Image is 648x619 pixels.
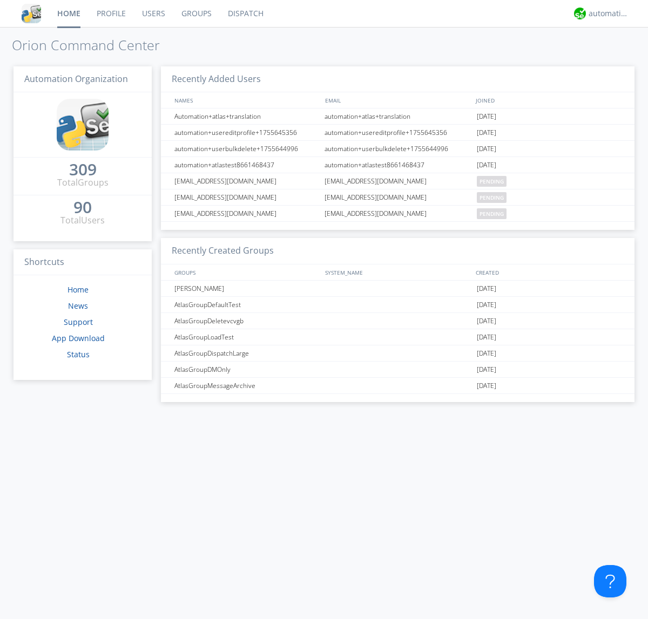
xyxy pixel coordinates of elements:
[172,264,320,280] div: GROUPS
[67,349,90,359] a: Status
[322,206,474,221] div: [EMAIL_ADDRESS][DOMAIN_NAME]
[161,297,634,313] a: AtlasGroupDefaultTest[DATE]
[161,108,634,125] a: Automation+atlas+translationautomation+atlas+translation[DATE]
[172,313,321,329] div: AtlasGroupDeletevcvgb
[477,208,507,219] span: pending
[172,297,321,312] div: AtlasGroupDefaultTest
[172,362,321,377] div: AtlasGroupDMOnly
[477,362,496,378] span: [DATE]
[52,333,105,343] a: App Download
[24,73,128,85] span: Automation Organization
[57,176,109,189] div: Total Groups
[68,301,88,311] a: News
[477,192,507,203] span: pending
[322,189,474,205] div: [EMAIL_ADDRESS][DOMAIN_NAME]
[172,92,320,108] div: NAMES
[161,345,634,362] a: AtlasGroupDispatchLarge[DATE]
[172,281,321,296] div: [PERSON_NAME]
[161,141,634,157] a: automation+userbulkdelete+1755644996automation+userbulkdelete+1755644996[DATE]
[594,565,626,597] iframe: Toggle Customer Support
[477,125,496,141] span: [DATE]
[172,173,321,189] div: [EMAIL_ADDRESS][DOMAIN_NAME]
[57,99,109,151] img: cddb5a64eb264b2086981ab96f4c1ba7
[161,238,634,264] h3: Recently Created Groups
[73,202,92,213] div: 90
[477,297,496,313] span: [DATE]
[172,329,321,345] div: AtlasGroupLoadTest
[60,214,105,227] div: Total Users
[477,281,496,297] span: [DATE]
[172,189,321,205] div: [EMAIL_ADDRESS][DOMAIN_NAME]
[161,157,634,173] a: automation+atlastest8661468437automation+atlastest8661468437[DATE]
[161,66,634,93] h3: Recently Added Users
[172,125,321,140] div: automation+usereditprofile+1755645356
[64,317,93,327] a: Support
[161,313,634,329] a: AtlasGroupDeletevcvgb[DATE]
[477,157,496,173] span: [DATE]
[322,92,473,108] div: EMAIL
[477,345,496,362] span: [DATE]
[13,249,152,276] h3: Shortcuts
[589,8,629,19] div: automation+atlas
[161,362,634,378] a: AtlasGroupDMOnly[DATE]
[477,108,496,125] span: [DATE]
[322,125,474,140] div: automation+usereditprofile+1755645356
[172,141,321,157] div: automation+userbulkdelete+1755644996
[477,313,496,329] span: [DATE]
[172,108,321,124] div: Automation+atlas+translation
[473,92,624,108] div: JOINED
[322,173,474,189] div: [EMAIL_ADDRESS][DOMAIN_NAME]
[161,189,634,206] a: [EMAIL_ADDRESS][DOMAIN_NAME][EMAIL_ADDRESS][DOMAIN_NAME]pending
[22,4,41,23] img: cddb5a64eb264b2086981ab96f4c1ba7
[161,206,634,222] a: [EMAIL_ADDRESS][DOMAIN_NAME][EMAIL_ADDRESS][DOMAIN_NAME]pending
[473,264,624,280] div: CREATED
[574,8,586,19] img: d2d01cd9b4174d08988066c6d424eccd
[69,164,97,176] a: 309
[477,329,496,345] span: [DATE]
[161,329,634,345] a: AtlasGroupLoadTest[DATE]
[73,202,92,214] a: 90
[477,141,496,157] span: [DATE]
[161,378,634,394] a: AtlasGroupMessageArchive[DATE]
[477,176,507,187] span: pending
[69,164,97,175] div: 309
[322,108,474,124] div: automation+atlas+translation
[172,345,321,361] div: AtlasGroupDispatchLarge
[477,378,496,394] span: [DATE]
[172,378,321,393] div: AtlasGroupMessageArchive
[67,284,89,295] a: Home
[322,264,473,280] div: SYSTEM_NAME
[161,125,634,141] a: automation+usereditprofile+1755645356automation+usereditprofile+1755645356[DATE]
[322,157,474,173] div: automation+atlastest8661468437
[161,281,634,297] a: [PERSON_NAME][DATE]
[322,141,474,157] div: automation+userbulkdelete+1755644996
[161,173,634,189] a: [EMAIL_ADDRESS][DOMAIN_NAME][EMAIL_ADDRESS][DOMAIN_NAME]pending
[172,157,321,173] div: automation+atlastest8661468437
[172,206,321,221] div: [EMAIL_ADDRESS][DOMAIN_NAME]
